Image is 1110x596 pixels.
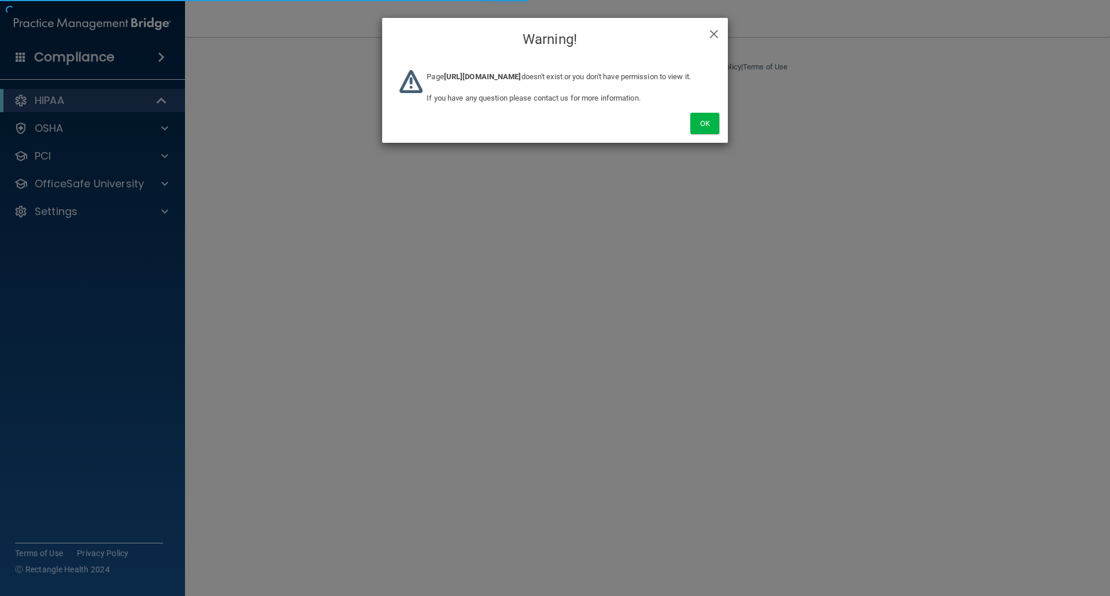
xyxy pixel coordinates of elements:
[427,70,711,84] p: Page doesn't exist or you don't have permission to view it.
[709,21,719,44] span: ×
[399,70,423,93] img: warning-logo.669c17dd.png
[391,27,719,52] h4: Warning!
[690,113,719,134] button: Ok
[427,91,711,105] p: If you have any question please contact us for more information.
[444,72,521,81] b: [URL][DOMAIN_NAME]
